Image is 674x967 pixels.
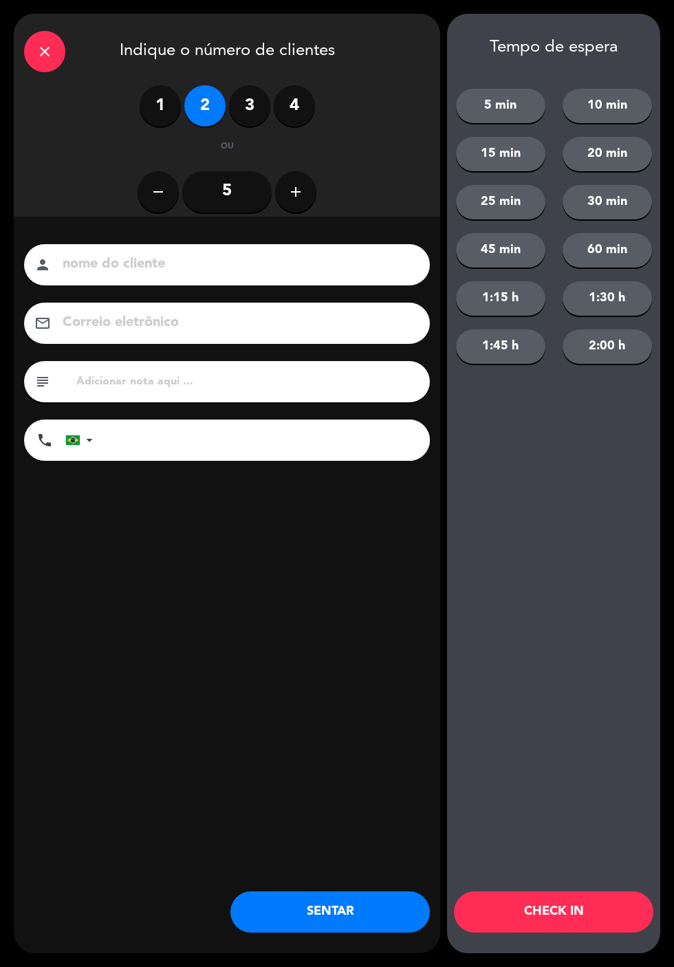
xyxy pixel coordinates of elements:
[36,432,53,448] i: phone
[563,329,652,364] button: 2:00 h
[456,233,545,268] button: 45 min
[61,311,412,335] input: Correio eletrônico
[274,85,315,127] label: 4
[563,281,652,316] button: 1:30 h
[456,89,545,123] button: 5 min
[184,85,226,127] label: 2
[150,184,166,200] i: remove
[230,891,430,933] button: SENTAR
[287,184,304,200] i: add
[138,171,179,213] button: remove
[34,257,51,273] i: person
[34,315,51,332] i: email
[456,329,545,364] button: 1:45 h
[140,85,181,127] label: 1
[66,420,98,460] div: Brazil (Brasil): +55
[563,233,652,268] button: 60 min
[456,137,545,171] button: 15 min
[447,38,660,58] div: Tempo de espera
[36,43,53,60] i: close
[563,185,652,219] button: 30 min
[563,89,652,123] button: 10 min
[229,85,270,127] label: 3
[456,281,545,316] button: 1:15 h
[205,140,250,154] div: ou
[456,185,545,219] button: 25 min
[75,372,420,391] input: Adicionar nota aqui ...
[563,137,652,171] button: 20 min
[14,14,440,85] div: Indique o número de clientes
[275,171,316,213] button: add
[61,252,412,276] input: nome do cliente
[454,891,653,933] button: CHECK IN
[34,373,51,390] i: subject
